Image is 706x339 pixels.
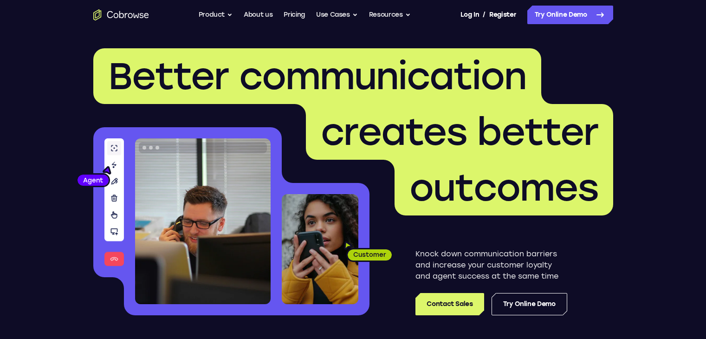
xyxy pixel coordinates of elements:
[108,54,526,98] span: Better communication
[415,248,567,282] p: Knock down communication barriers and increase your customer loyalty and agent success at the sam...
[135,138,271,304] img: A customer support agent talking on the phone
[282,194,358,304] img: A customer holding their phone
[321,110,598,154] span: creates better
[369,6,411,24] button: Resources
[409,165,598,210] span: outcomes
[93,9,149,20] a: Go to the home page
[460,6,479,24] a: Log In
[284,6,305,24] a: Pricing
[483,9,486,20] span: /
[492,293,567,315] a: Try Online Demo
[527,6,613,24] a: Try Online Demo
[489,6,516,24] a: Register
[244,6,272,24] a: About us
[415,293,484,315] a: Contact Sales
[199,6,233,24] button: Product
[316,6,358,24] button: Use Cases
